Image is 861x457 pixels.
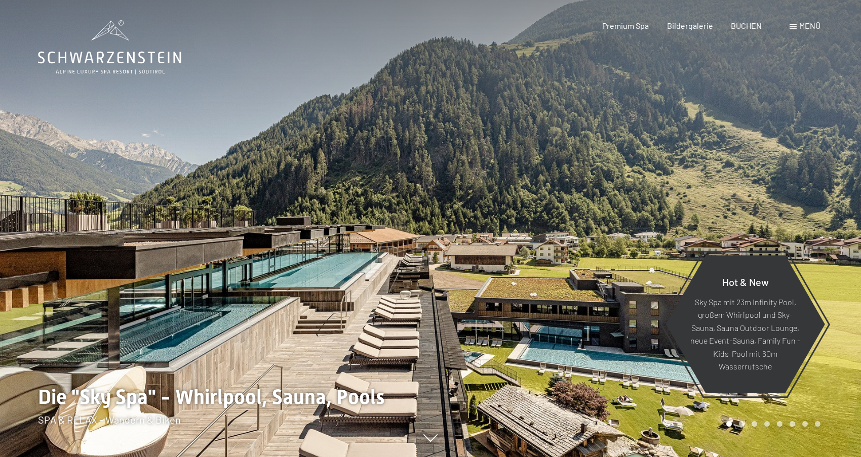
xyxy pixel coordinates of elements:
[790,421,795,427] div: Carousel Page 6
[764,421,770,427] div: Carousel Page 4
[726,421,732,427] div: Carousel Page 1 (Current Slide)
[777,421,782,427] div: Carousel Page 5
[690,295,800,373] p: Sky Spa mit 23m Infinity Pool, großem Whirlpool und Sky-Sauna, Sauna Outdoor Lounge, neue Event-S...
[739,421,745,427] div: Carousel Page 2
[802,421,808,427] div: Carousel Page 7
[752,421,757,427] div: Carousel Page 3
[602,21,649,30] a: Premium Spa
[799,21,820,30] span: Menü
[722,275,769,287] span: Hot & New
[667,21,713,30] a: Bildergalerie
[665,255,826,394] a: Hot & New Sky Spa mit 23m Infinity Pool, großem Whirlpool und Sky-Sauna, Sauna Outdoor Lounge, ne...
[731,21,762,30] a: BUCHEN
[723,421,820,427] div: Carousel Pagination
[815,421,820,427] div: Carousel Page 8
